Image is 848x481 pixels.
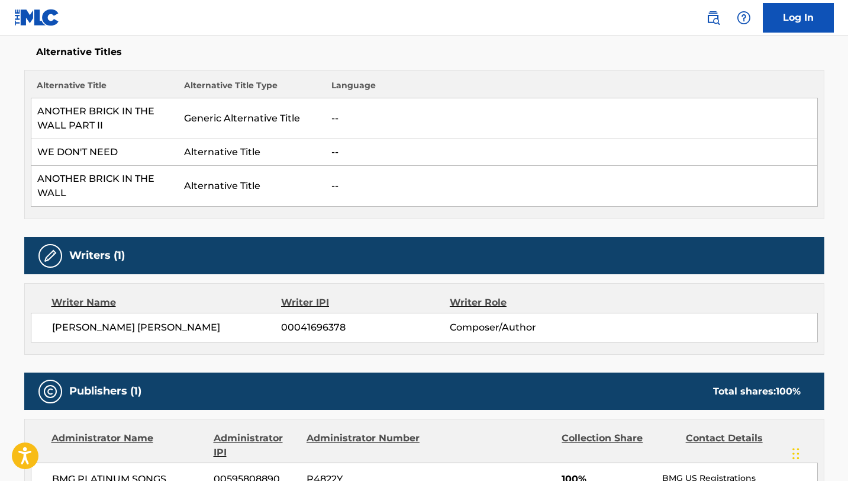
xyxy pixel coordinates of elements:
span: 100 % [776,386,801,397]
span: 00041696378 [281,320,449,335]
a: Public Search [701,6,725,30]
td: -- [325,98,817,139]
img: MLC Logo [14,9,60,26]
div: Writer IPI [281,296,450,310]
div: Total shares: [713,384,801,399]
span: [PERSON_NAME] [PERSON_NAME] [52,320,282,335]
img: Writers [43,249,57,263]
div: Collection Share [562,431,676,460]
td: Alternative Title [178,166,325,207]
div: Administrator IPI [214,431,298,460]
td: ANOTHER BRICK IN THE WALL PART II [31,98,178,139]
iframe: Chat Widget [789,424,848,481]
div: Help [732,6,756,30]
div: Drag [792,436,799,472]
th: Alternative Title [31,79,178,98]
h5: Publishers (1) [69,384,141,398]
h5: Alternative Titles [36,46,812,58]
td: ANOTHER BRICK IN THE WALL [31,166,178,207]
div: Administrator Number [307,431,421,460]
span: Composer/Author [450,320,603,335]
a: Log In [763,3,834,33]
div: Contact Details [686,431,801,460]
h5: Writers (1) [69,249,125,262]
td: -- [325,139,817,166]
div: Writer Name [51,296,282,310]
td: Alternative Title [178,139,325,166]
img: help [737,11,751,25]
div: Writer Role [450,296,603,310]
th: Alternative Title Type [178,79,325,98]
td: -- [325,166,817,207]
div: Administrator Name [51,431,205,460]
th: Language [325,79,817,98]
img: Publishers [43,384,57,399]
td: Generic Alternative Title [178,98,325,139]
td: WE DON'T NEED [31,139,178,166]
img: search [706,11,720,25]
